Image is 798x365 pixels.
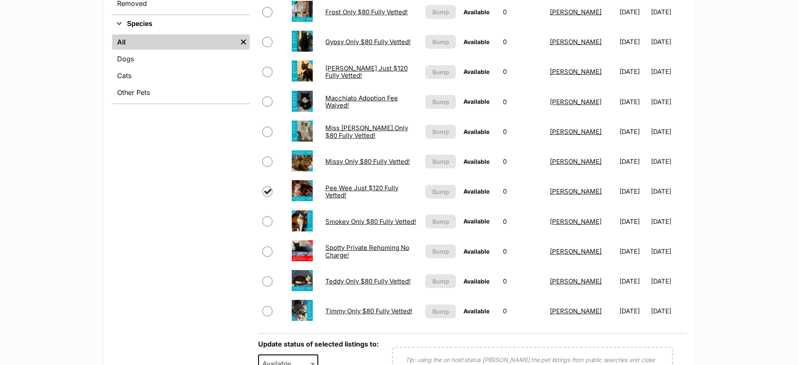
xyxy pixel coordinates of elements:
span: Bump [432,8,449,16]
a: Smokey Only $80 Fully Vetted! [325,218,416,226]
a: Miss [PERSON_NAME] Only $80 Fully Vetted! [325,124,408,139]
span: Bump [432,187,449,196]
span: Available [463,188,489,195]
a: Spotty Private Rehoming No Charge! [325,244,409,259]
td: [DATE] [616,267,650,296]
span: Bump [432,157,449,166]
td: [DATE] [651,147,685,176]
button: Bump [425,5,456,19]
a: Other Pets [112,85,250,100]
button: Bump [425,65,456,79]
span: Bump [432,247,449,256]
span: Bump [432,307,449,316]
img: Frost Only $80 Fully Vetted! [292,1,313,22]
td: [DATE] [616,27,650,56]
td: [DATE] [616,57,650,86]
span: Available [463,98,489,105]
a: [PERSON_NAME] [550,98,602,106]
a: Missy Only $80 Fully Vetted! [325,158,410,165]
td: 0 [500,87,546,116]
span: Available [463,218,489,225]
span: Available [463,38,489,45]
button: Bump [425,35,456,49]
td: [DATE] [651,117,685,146]
a: [PERSON_NAME] [550,158,602,165]
span: Available [463,158,489,165]
td: [DATE] [616,177,650,206]
button: Bump [425,215,456,228]
span: Bump [432,37,449,46]
span: Available [463,128,489,135]
a: [PERSON_NAME] [550,38,602,46]
td: [DATE] [616,147,650,176]
a: Frost Only $80 Fully Vetted! [325,8,408,16]
td: 0 [500,57,546,86]
td: [DATE] [651,177,685,206]
td: 0 [500,267,546,296]
td: [DATE] [616,207,650,236]
span: Available [463,68,489,75]
td: [DATE] [616,87,650,116]
div: Species [112,33,250,103]
span: Available [463,248,489,255]
a: Remove filter [237,34,250,50]
a: [PERSON_NAME] [550,277,602,285]
td: 0 [500,207,546,236]
a: [PERSON_NAME] [550,247,602,255]
a: All [112,34,237,50]
span: Available [463,278,489,285]
a: [PERSON_NAME] Just $120 Fully Vetted! [325,64,408,79]
button: Bump [425,244,456,258]
a: Gypsy Only $80 Fully Vetted! [325,38,411,46]
a: [PERSON_NAME] [550,68,602,76]
span: Bump [432,217,449,226]
a: Cats [112,68,250,83]
a: Dogs [112,51,250,66]
button: Bump [425,95,456,109]
a: Timmy Only $80 Fully Vetted! [325,307,412,315]
span: Bump [432,277,449,286]
td: [DATE] [651,267,685,296]
button: Bump [425,125,456,139]
td: [DATE] [651,87,685,116]
span: Available [463,307,489,315]
a: [PERSON_NAME] [550,218,602,226]
span: Bump [432,127,449,136]
a: Pee Wee Just $120 Fully Vetted! [325,184,398,199]
td: [DATE] [616,297,650,326]
td: [DATE] [616,237,650,266]
td: 0 [500,147,546,176]
button: Bump [425,185,456,199]
td: [DATE] [651,297,685,326]
img: Gypsy Only $80 Fully Vetted! [292,31,313,52]
td: [DATE] [651,27,685,56]
td: 0 [500,117,546,146]
button: Bump [425,305,456,318]
td: 0 [500,177,546,206]
a: Macchiato Adoption Fee Waived! [325,94,398,109]
button: Bump [425,274,456,288]
a: [PERSON_NAME] [550,128,602,136]
span: Bump [432,97,449,106]
a: [PERSON_NAME] [550,307,602,315]
td: [DATE] [651,237,685,266]
td: [DATE] [616,117,650,146]
span: Bump [432,68,449,76]
label: Update status of selected listings to: [258,340,379,348]
td: 0 [500,297,546,326]
td: 0 [500,237,546,266]
a: [PERSON_NAME] [550,8,602,16]
td: 0 [500,27,546,56]
button: Species [112,18,250,29]
a: [PERSON_NAME] [550,187,602,195]
span: Available [463,8,489,16]
td: [DATE] [651,207,685,236]
a: Teddy Only $80 Fully Vetted! [325,277,411,285]
td: [DATE] [651,57,685,86]
button: Bump [425,155,456,168]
